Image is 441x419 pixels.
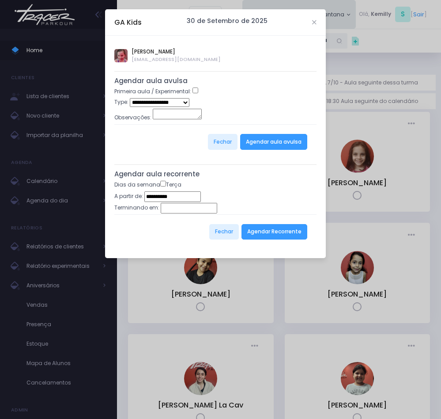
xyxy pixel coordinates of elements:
[114,98,128,106] label: Type:
[160,181,166,187] input: Terça
[114,77,317,85] h5: Agendar aula avulsa
[114,192,143,200] label: A partir de:
[132,48,221,56] span: [PERSON_NAME]
[114,204,159,212] label: Terminando em:
[187,17,268,25] h6: 30 de Setembro de 2025
[114,170,317,178] h5: Agendar aula recorrente
[240,134,307,150] button: Agendar aula avulsa
[114,17,142,27] h5: GA Kids
[114,88,191,95] label: Primeira aula / Experimental:
[312,20,317,25] button: Close
[160,181,181,189] label: Terça
[114,181,317,249] form: Dias da semana
[132,56,221,63] span: [EMAIL_ADDRESS][DOMAIN_NAME]
[114,114,151,122] label: Observações:
[241,224,307,240] button: Agendar Recorrente
[209,224,239,240] button: Fechar
[208,134,237,150] button: Fechar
